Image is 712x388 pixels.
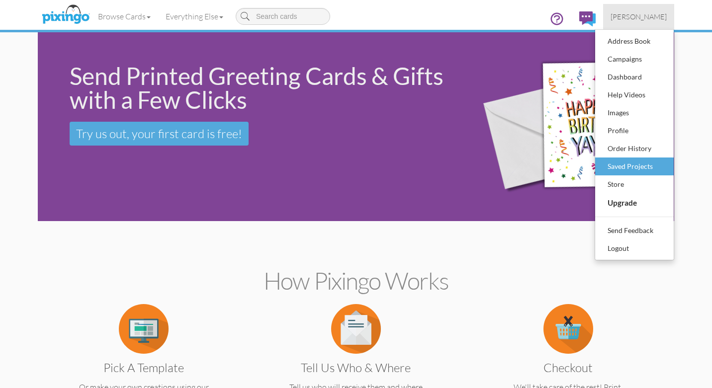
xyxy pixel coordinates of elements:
[605,105,664,120] div: Images
[331,304,381,354] img: item.alt
[595,193,674,212] a: Upgrade
[605,52,664,67] div: Campaigns
[543,304,593,354] img: item.alt
[605,87,664,102] div: Help Videos
[595,86,674,104] a: Help Videos
[236,8,330,25] input: Search cards
[605,159,664,174] div: Saved Projects
[603,4,674,29] a: [PERSON_NAME]
[611,12,667,21] span: [PERSON_NAME]
[595,68,674,86] a: Dashboard
[595,157,674,175] a: Saved Projects
[63,361,225,374] h3: Pick a Template
[595,239,674,257] a: Logout
[487,361,649,374] h3: Checkout
[90,4,158,29] a: Browse Cards
[605,70,664,84] div: Dashboard
[595,122,674,140] a: Profile
[605,34,664,49] div: Address Book
[274,361,437,374] h3: Tell us Who & Where
[605,241,664,256] div: Logout
[595,175,674,193] a: Store
[595,222,674,239] a: Send Feedback
[595,32,674,50] a: Address Book
[605,195,664,211] div: Upgrade
[70,64,454,112] div: Send Printed Greeting Cards & Gifts with a Few Clicks
[605,141,664,156] div: Order History
[595,104,674,122] a: Images
[119,304,169,354] img: item.alt
[579,11,596,26] img: comments.svg
[595,50,674,68] a: Campaigns
[605,223,664,238] div: Send Feedback
[605,177,664,192] div: Store
[55,268,657,294] h2: How Pixingo works
[76,126,242,141] span: Try us out, your first card is free!
[70,122,249,146] a: Try us out, your first card is free!
[39,2,92,27] img: pixingo logo
[605,123,664,138] div: Profile
[468,35,672,219] img: 942c5090-71ba-4bfc-9a92-ca782dcda692.png
[158,4,231,29] a: Everything Else
[595,140,674,157] a: Order History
